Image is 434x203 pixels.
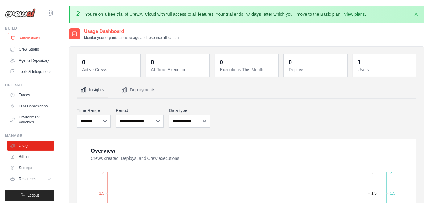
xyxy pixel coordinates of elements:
[99,191,104,195] tspan: 1.5
[7,101,54,111] a: LLM Connections
[151,58,154,67] div: 0
[5,26,54,31] div: Build
[390,191,395,195] tspan: 1.5
[5,83,54,88] div: Operate
[5,190,54,201] button: Logout
[7,56,54,65] a: Agents Repository
[84,35,179,40] p: Monitor your organization's usage and resource allocation
[7,112,54,127] a: Environment Variables
[248,12,261,17] strong: 7 days
[27,193,39,198] span: Logout
[19,176,36,181] span: Resources
[7,152,54,162] a: Billing
[77,82,416,98] nav: Tabs
[84,28,179,35] h2: Usage Dashboard
[358,67,412,73] dt: Users
[7,44,54,54] a: Crew Studio
[7,141,54,151] a: Usage
[371,171,374,175] tspan: 2
[91,155,409,161] dt: Crews created, Deploys, and Crew executions
[7,174,54,184] button: Resources
[102,171,104,175] tspan: 2
[220,67,275,73] dt: Executions This Month
[82,67,137,73] dt: Active Crews
[390,171,392,175] tspan: 2
[7,67,54,77] a: Tools & Integrations
[85,11,366,17] p: You're on a free trial of CrewAI Cloud with full access to all features. Your trial ends in , aft...
[169,107,210,114] label: Data type
[77,107,111,114] label: Time Range
[5,133,54,138] div: Manage
[344,12,365,17] a: View plans
[7,90,54,100] a: Traces
[220,58,223,67] div: 0
[118,82,159,98] button: Deployments
[7,163,54,173] a: Settings
[77,82,108,98] button: Insights
[8,33,55,43] a: Automations
[371,191,377,195] tspan: 1.5
[289,67,343,73] dt: Deploys
[116,107,164,114] label: Period
[358,58,361,67] div: 1
[91,147,115,155] div: Overview
[151,67,205,73] dt: All Time Executions
[5,8,36,18] img: Logo
[82,58,85,67] div: 0
[289,58,292,67] div: 0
